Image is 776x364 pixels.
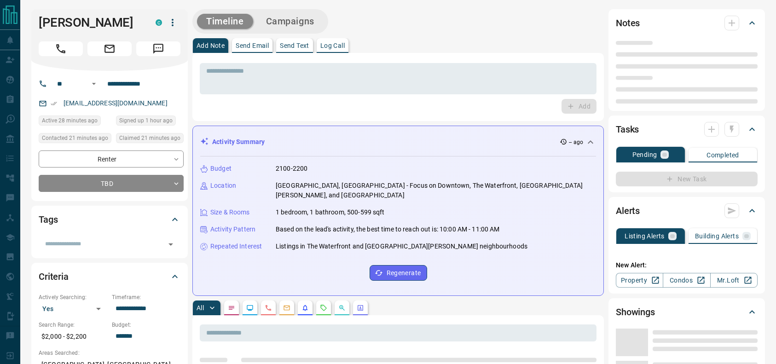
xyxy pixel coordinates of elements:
p: Log Call [320,42,345,49]
span: Contacted 21 minutes ago [42,133,108,143]
button: Regenerate [370,265,427,281]
div: Yes [39,301,107,316]
span: Email [87,41,132,56]
div: Thu Aug 14 2025 [39,133,111,146]
span: Signed up 1 hour ago [119,116,173,125]
a: Property [616,273,663,288]
div: Activity Summary-- ago [200,133,596,150]
p: Completed [707,152,739,158]
button: Timeline [197,14,253,29]
button: Campaigns [257,14,324,29]
p: Budget [210,164,232,173]
svg: Calls [265,304,272,312]
svg: Listing Alerts [301,304,309,312]
p: Timeframe: [112,293,180,301]
svg: Agent Actions [357,304,364,312]
p: Activity Pattern [210,225,255,234]
p: Areas Searched: [39,349,180,357]
button: Open [88,78,99,89]
p: Send Text [280,42,309,49]
h2: Tags [39,212,58,227]
p: Actively Searching: [39,293,107,301]
div: Thu Aug 14 2025 [116,133,184,146]
p: Budget: [112,321,180,329]
span: Active 28 minutes ago [42,116,98,125]
span: Message [136,41,180,56]
svg: Opportunities [338,304,346,312]
p: 2100-2200 [276,164,307,173]
div: Showings [616,301,758,323]
p: -- ago [569,138,583,146]
p: Search Range: [39,321,107,329]
button: Open [164,238,177,251]
h2: Criteria [39,269,69,284]
div: Renter [39,150,184,168]
a: Mr.Loft [710,273,758,288]
h2: Notes [616,16,640,30]
h1: [PERSON_NAME] [39,15,142,30]
a: [EMAIL_ADDRESS][DOMAIN_NAME] [64,99,168,107]
p: Add Note [197,42,225,49]
div: Notes [616,12,758,34]
p: 1 bedroom, 1 bathroom, 500-599 sqft [276,208,385,217]
p: Pending [632,151,657,158]
div: Thu Aug 14 2025 [116,116,184,128]
p: Repeated Interest [210,242,262,251]
p: Location [210,181,236,191]
div: Criteria [39,266,180,288]
svg: Requests [320,304,327,312]
p: Activity Summary [212,137,265,147]
p: Listings in The Waterfront and [GEOGRAPHIC_DATA][PERSON_NAME] neighbourhoods [276,242,527,251]
h2: Tasks [616,122,639,137]
p: Send Email [236,42,269,49]
p: All [197,305,204,311]
p: Size & Rooms [210,208,250,217]
span: Call [39,41,83,56]
p: Based on the lead's activity, the best time to reach out is: 10:00 AM - 11:00 AM [276,225,500,234]
div: Tasks [616,118,758,140]
p: Listing Alerts [625,233,665,239]
p: $2,000 - $2,200 [39,329,107,344]
svg: Emails [283,304,290,312]
p: New Alert: [616,260,758,270]
span: Claimed 21 minutes ago [119,133,180,143]
svg: Notes [228,304,235,312]
a: Condos [663,273,710,288]
div: Alerts [616,200,758,222]
div: condos.ca [156,19,162,26]
svg: Email Verified [51,100,57,107]
div: Thu Aug 14 2025 [39,116,111,128]
div: TBD [39,175,184,192]
div: Tags [39,208,180,231]
svg: Lead Browsing Activity [246,304,254,312]
h2: Showings [616,305,655,319]
h2: Alerts [616,203,640,218]
p: [GEOGRAPHIC_DATA], [GEOGRAPHIC_DATA] - Focus on Downtown, The Waterfront, [GEOGRAPHIC_DATA][PERSO... [276,181,596,200]
p: Building Alerts [695,233,739,239]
